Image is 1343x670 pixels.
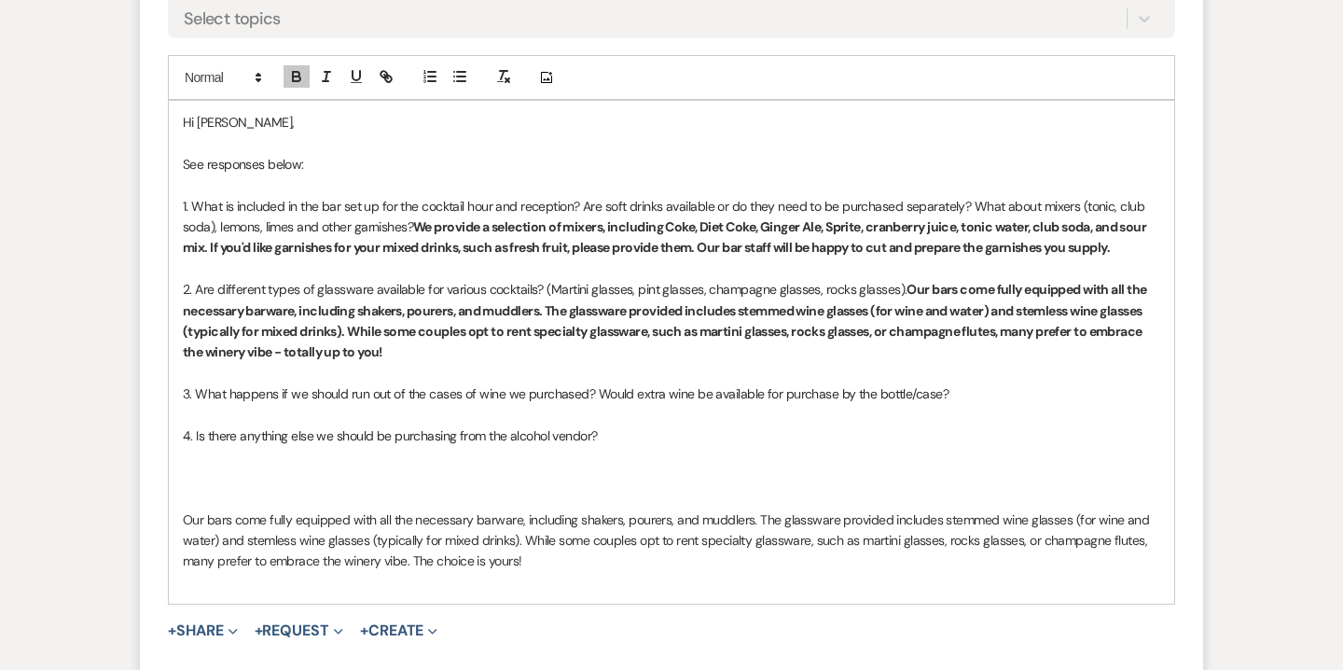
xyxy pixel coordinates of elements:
[183,218,1149,256] strong: We provide a selection of mixers, including Coke, Diet Coke, Ginger Ale, Sprite, cranberry juice,...
[168,623,176,638] span: +
[255,623,343,638] button: Request
[183,112,1160,133] p: Hi [PERSON_NAME],
[183,385,948,402] span: 3. What happens if we should run out of the cases of wine we purchased? Would extra wine be avail...
[183,154,1160,174] p: See responses below:
[183,511,1153,570] span: Our bars come fully equipped with all the necessary barware, including shakers, pourers, and mudd...
[360,623,437,638] button: Create
[360,623,368,638] span: +
[168,623,238,638] button: Share
[183,427,598,444] span: 4. Is there anything else we should be purchasing from the alcohol vendor?
[184,7,281,32] div: Select topics
[183,281,907,298] span: 2. Are different types of glassware available for various cocktails? (Martini glasses, pint glass...
[255,623,263,638] span: +
[183,198,1147,235] span: 1. What is included in the bar set up for the cocktail hour and reception? Are soft drinks availa...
